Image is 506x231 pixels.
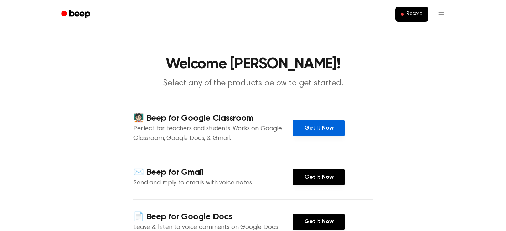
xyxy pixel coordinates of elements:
[133,124,293,143] p: Perfect for teachers and students. Works on Google Classroom, Google Docs, & Gmail.
[395,7,428,22] button: Record
[133,178,293,188] p: Send and reply to emails with voice notes
[71,57,435,72] h1: Welcome [PERSON_NAME]!
[293,169,345,185] a: Get It Now
[133,112,293,124] h4: 🧑🏻‍🏫 Beep for Google Classroom
[56,7,97,21] a: Beep
[407,11,423,17] span: Record
[293,120,345,136] a: Get It Now
[133,167,293,178] h4: ✉️ Beep for Gmail
[116,78,390,89] p: Select any of the products below to get started.
[133,211,293,223] h4: 📄 Beep for Google Docs
[433,6,450,23] button: Open menu
[293,214,345,230] a: Get It Now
